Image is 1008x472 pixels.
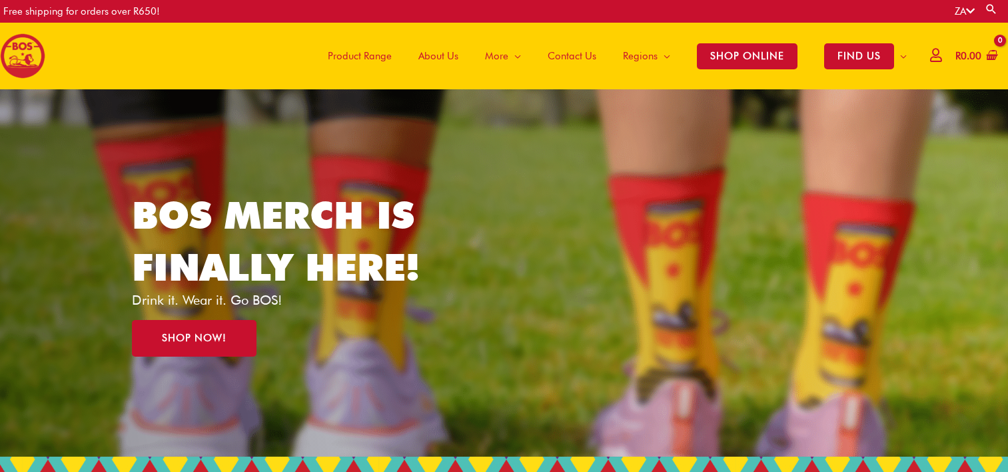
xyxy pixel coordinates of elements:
[328,36,392,76] span: Product Range
[985,3,998,15] a: Search button
[405,23,472,89] a: About Us
[955,5,975,17] a: ZA
[534,23,610,89] a: Contact Us
[623,36,658,76] span: Regions
[132,293,440,307] p: Drink it. Wear it. Go BOS!
[162,333,227,343] span: SHOP NOW!
[684,23,811,89] a: SHOP ONLINE
[418,36,458,76] span: About Us
[132,320,256,357] a: SHOP NOW!
[485,36,508,76] span: More
[132,193,420,289] a: BOS MERCH IS FINALLY HERE!
[955,50,981,62] bdi: 0.00
[824,43,894,69] span: FIND US
[548,36,596,76] span: Contact Us
[304,23,920,89] nav: Site Navigation
[314,23,405,89] a: Product Range
[953,41,998,71] a: View Shopping Cart, empty
[472,23,534,89] a: More
[955,50,961,62] span: R
[697,43,797,69] span: SHOP ONLINE
[610,23,684,89] a: Regions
